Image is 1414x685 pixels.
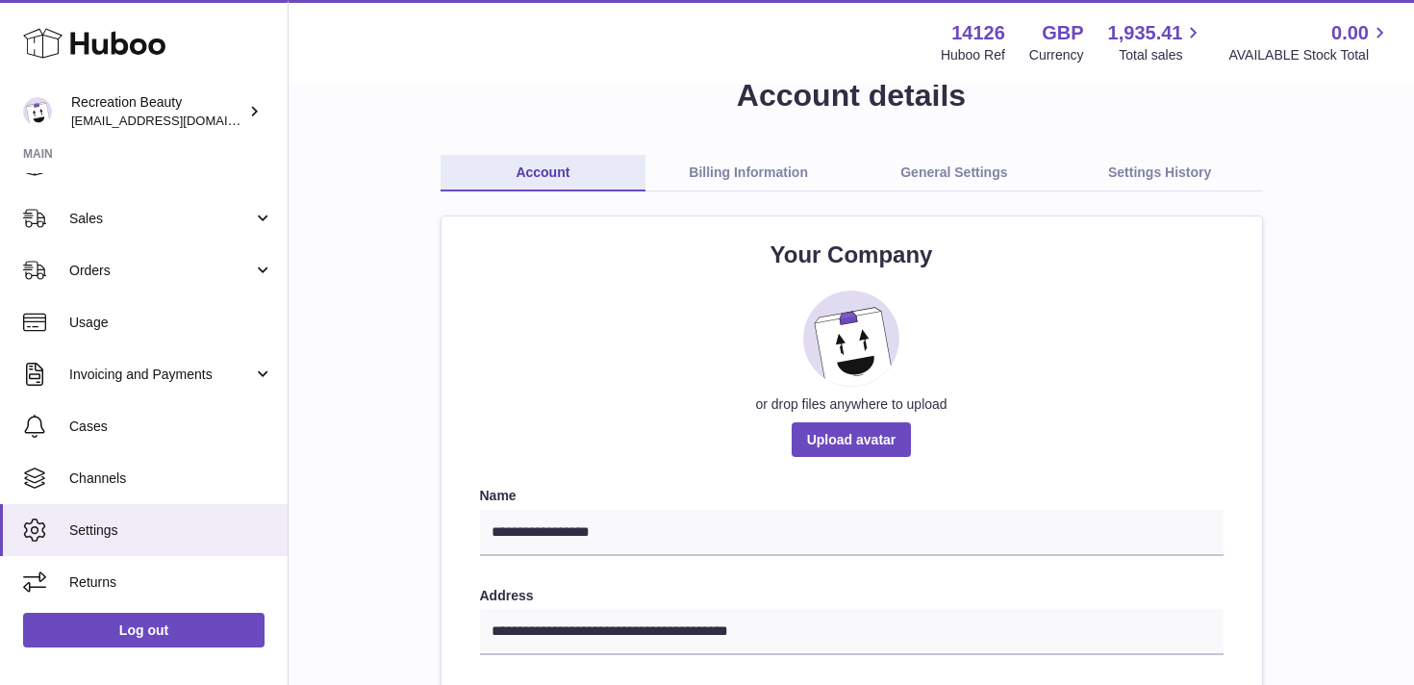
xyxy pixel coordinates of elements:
[71,113,283,128] span: [EMAIL_ADDRESS][DOMAIN_NAME]
[69,573,273,592] span: Returns
[941,46,1005,64] div: Huboo Ref
[69,469,273,488] span: Channels
[645,155,851,191] a: Billing Information
[480,395,1224,414] div: or drop files anywhere to upload
[23,97,52,126] img: barney@recreationbeauty.com
[1029,46,1084,64] div: Currency
[851,155,1057,191] a: General Settings
[951,20,1005,46] strong: 14126
[480,487,1224,505] label: Name
[69,521,273,540] span: Settings
[69,262,253,280] span: Orders
[441,155,646,191] a: Account
[69,210,253,228] span: Sales
[69,418,273,436] span: Cases
[1331,20,1369,46] span: 0.00
[319,75,1383,116] h1: Account details
[1057,155,1263,191] a: Settings History
[23,613,265,647] a: Log out
[1108,20,1205,64] a: 1,935.41 Total sales
[803,291,899,387] img: placeholder_image.svg
[792,422,912,457] span: Upload avatar
[1228,20,1391,64] a: 0.00 AVAILABLE Stock Total
[69,314,273,332] span: Usage
[69,366,253,384] span: Invoicing and Payments
[1108,20,1183,46] span: 1,935.41
[1042,20,1083,46] strong: GBP
[1119,46,1204,64] span: Total sales
[480,240,1224,270] h2: Your Company
[1228,46,1391,64] span: AVAILABLE Stock Total
[480,587,1224,605] label: Address
[71,93,244,130] div: Recreation Beauty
